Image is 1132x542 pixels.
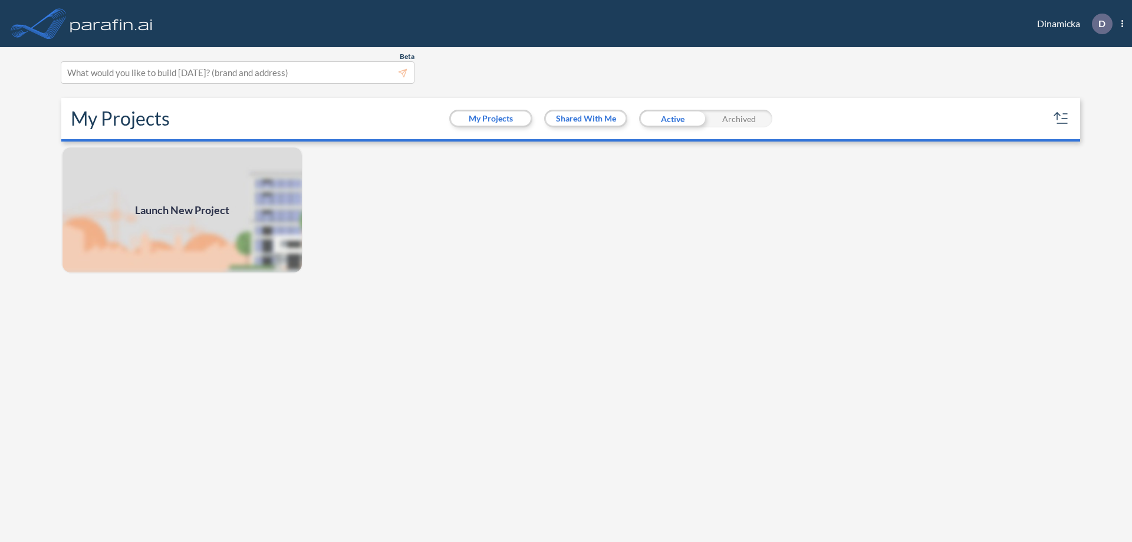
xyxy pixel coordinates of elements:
[1098,18,1105,29] p: D
[706,110,772,127] div: Archived
[1052,109,1071,128] button: sort
[451,111,531,126] button: My Projects
[68,12,155,35] img: logo
[639,110,706,127] div: Active
[1019,14,1123,34] div: Dinamicka
[135,202,229,218] span: Launch New Project
[61,146,303,274] img: add
[400,52,414,61] span: Beta
[71,107,170,130] h2: My Projects
[546,111,626,126] button: Shared With Me
[61,146,303,274] a: Launch New Project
